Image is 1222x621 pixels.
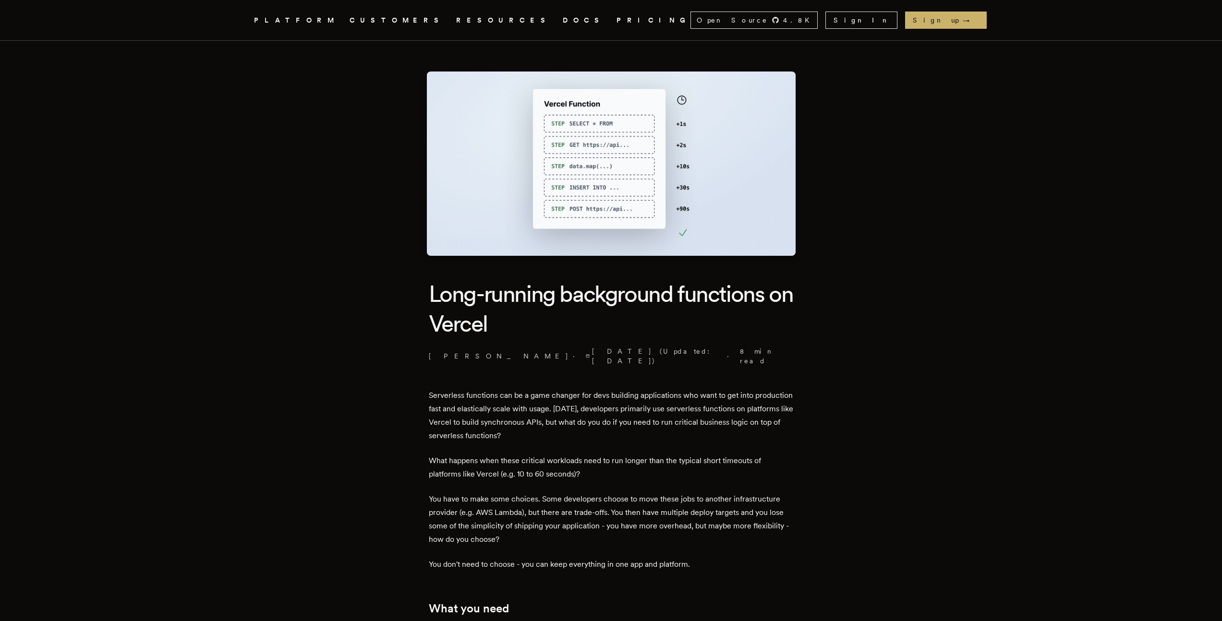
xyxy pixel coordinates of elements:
[783,15,815,25] span: 4.8 K
[697,15,768,25] span: Open Source
[963,15,979,25] span: →
[586,346,724,366] span: [DATE] (Updated: [DATE] )
[456,14,551,26] button: RESOURCES
[429,558,794,571] p: You don't need to choose - you can keep everything in one app and platform.
[429,602,794,615] h2: What you need
[740,346,787,366] span: 8 min read
[429,351,569,361] a: [PERSON_NAME]
[617,14,690,26] a: PRICING
[429,492,794,546] p: You have to make some choices. Some developers choose to move these jobs to another infrastructur...
[429,454,794,481] p: What happens when these critical workloads need to run longer than the typical short timeouts of ...
[350,14,445,26] a: CUSTOMERS
[429,279,794,339] h1: Long-running background functions on Vercel
[429,389,794,442] p: Serverless functions can be a game changer for devs building applications who want to get into pr...
[563,14,605,26] a: DOCS
[254,14,338,26] button: PLATFORM
[905,12,987,29] a: Sign up
[429,346,794,366] p: · ·
[427,72,796,256] img: Featured image for Long-running background functions on Vercel blog post
[825,12,897,29] a: Sign In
